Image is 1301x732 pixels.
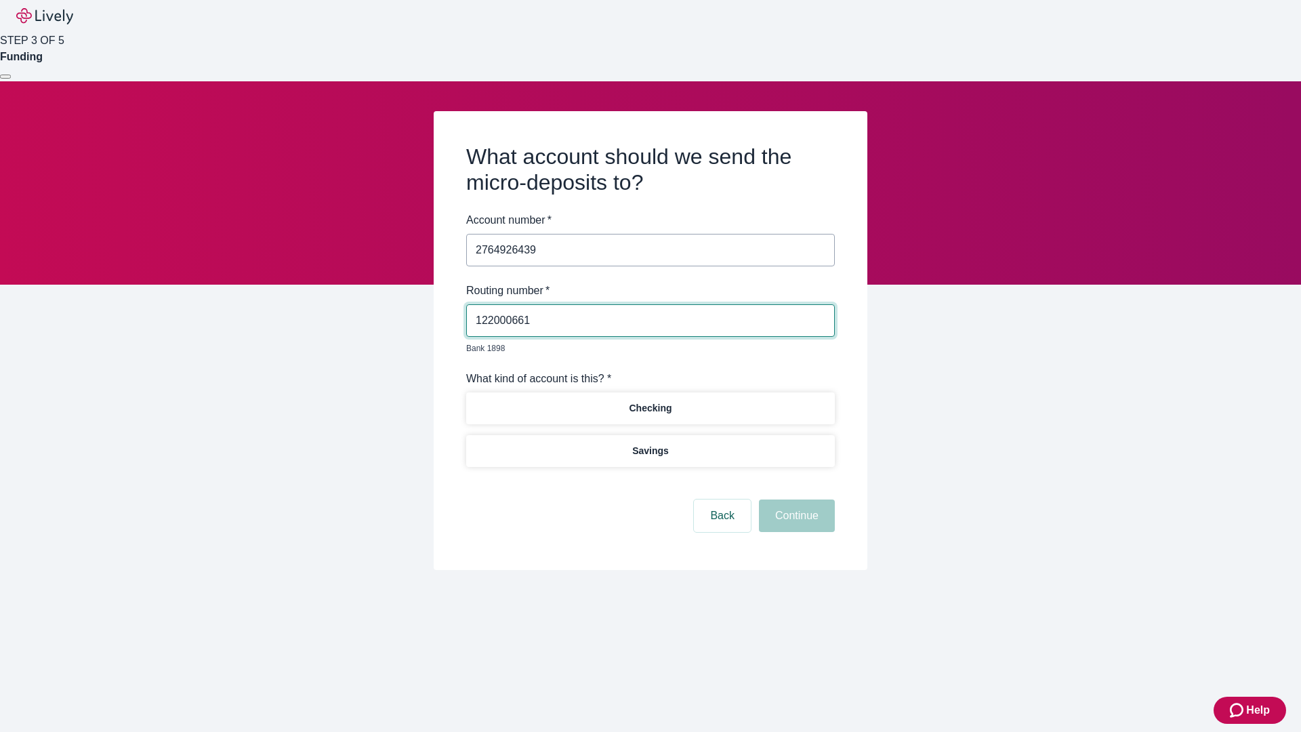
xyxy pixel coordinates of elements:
button: Back [694,500,751,532]
h2: What account should we send the micro-deposits to? [466,144,835,196]
svg: Zendesk support icon [1230,702,1246,718]
label: What kind of account is this? * [466,371,611,387]
p: Bank 1898 [466,342,825,354]
p: Savings [632,444,669,458]
button: Checking [466,392,835,424]
span: Help [1246,702,1270,718]
label: Account number [466,212,552,228]
button: Zendesk support iconHelp [1214,697,1286,724]
button: Savings [466,435,835,467]
p: Checking [629,401,672,415]
img: Lively [16,8,73,24]
label: Routing number [466,283,550,299]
